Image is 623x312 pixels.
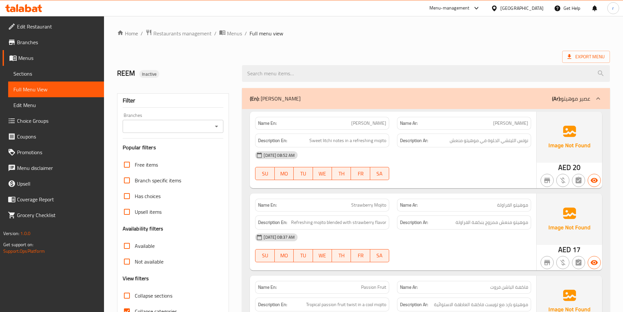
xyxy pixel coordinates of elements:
[135,292,172,300] span: Collapse sections
[123,225,164,232] h3: Availability filters
[497,202,528,209] span: موهيتو الفراولة
[258,218,287,227] strong: Description En:
[258,202,277,209] strong: Name En:
[212,122,221,131] button: Open
[572,256,585,269] button: Not has choices
[296,169,310,178] span: TU
[400,137,428,145] strong: Description Ar:
[117,29,610,38] nav: breadcrumb
[3,50,104,66] a: Menus
[434,301,528,309] span: موهيتو بارد مع تويست فاكهة العاطفة الاستوائية
[296,251,310,260] span: TU
[400,120,418,127] strong: Name Ar:
[17,195,99,203] span: Coverage Report
[373,169,387,178] span: SA
[313,167,332,180] button: WE
[573,161,580,174] span: 20
[227,29,242,37] span: Menus
[541,174,554,187] button: Not branch specific item
[135,208,162,216] span: Upsell items
[588,256,601,269] button: Available
[456,218,528,227] span: موهيتو منعش ممزوج بنكهة الفراولة
[556,174,569,187] button: Purchased item
[275,167,294,180] button: MO
[361,284,386,291] span: Passion Fruit
[135,258,164,266] span: Not available
[8,82,104,97] a: Full Menu View
[8,66,104,82] a: Sections
[400,284,418,291] strong: Name Ar:
[245,29,247,37] li: /
[306,301,386,309] span: Tropical passion fruit twist in a cool mojito
[13,70,99,78] span: Sections
[294,249,313,262] button: TU
[135,192,161,200] span: Has choices
[572,174,585,187] button: Not has choices
[562,51,610,63] span: Export Menu
[3,113,104,129] a: Choice Groups
[219,29,242,38] a: Menus
[261,152,297,158] span: [DATE] 08:52 AM
[17,23,99,30] span: Edit Restaurant
[354,251,367,260] span: FR
[261,234,297,240] span: [DATE] 08:37 AM
[8,97,104,113] a: Edit Menu
[3,176,104,192] a: Upsell
[135,242,155,250] span: Available
[3,19,104,34] a: Edit Restaurant
[258,169,272,178] span: SU
[135,161,158,169] span: Free items
[3,34,104,50] a: Branches
[3,247,45,255] a: Support.OpsPlatform
[316,169,329,178] span: WE
[123,275,149,282] h3: View filters
[313,249,332,262] button: WE
[123,144,224,151] h3: Popular filters
[17,211,99,219] span: Grocery Checklist
[500,5,544,12] div: [GEOGRAPHIC_DATA]
[558,161,571,174] span: AED
[255,167,274,180] button: SU
[335,251,348,260] span: TH
[351,120,386,127] span: [PERSON_NAME]
[291,218,386,227] span: Refreshing mojito blended with strawberry flavor
[3,144,104,160] a: Promotions
[139,70,159,78] div: Inactive
[370,249,389,262] button: SA
[332,167,351,180] button: TH
[294,167,313,180] button: TU
[351,249,370,262] button: FR
[400,202,418,209] strong: Name Ar:
[17,180,99,188] span: Upsell
[242,88,610,109] div: (En): [PERSON_NAME](Ar):عصير موهيتو
[13,101,99,109] span: Edit Menu
[612,5,614,12] span: r
[3,129,104,144] a: Coupons
[373,251,387,260] span: SA
[351,167,370,180] button: FR
[258,251,272,260] span: SU
[332,249,351,262] button: TH
[17,164,99,172] span: Menu disclaimer
[351,202,386,209] span: Strawberry Mojito
[552,95,590,102] p: عصير موهيتو
[153,29,212,37] span: Restaurants management
[316,251,329,260] span: WE
[17,117,99,125] span: Choice Groups
[3,192,104,207] a: Coverage Report
[335,169,348,178] span: TH
[275,249,294,262] button: MO
[3,160,104,176] a: Menu disclaimer
[429,4,470,12] div: Menu-management
[309,137,386,145] span: Sweet litchi notes in a refreshing mojito
[400,301,428,309] strong: Description Ar:
[3,207,104,223] a: Grocery Checklist
[17,133,99,140] span: Coupons
[258,137,287,145] strong: Description En:
[573,243,580,256] span: 17
[17,148,99,156] span: Promotions
[123,94,224,108] div: Filter
[250,95,301,102] p: [PERSON_NAME]
[258,301,287,309] strong: Description En:
[400,218,428,227] strong: Description Ar:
